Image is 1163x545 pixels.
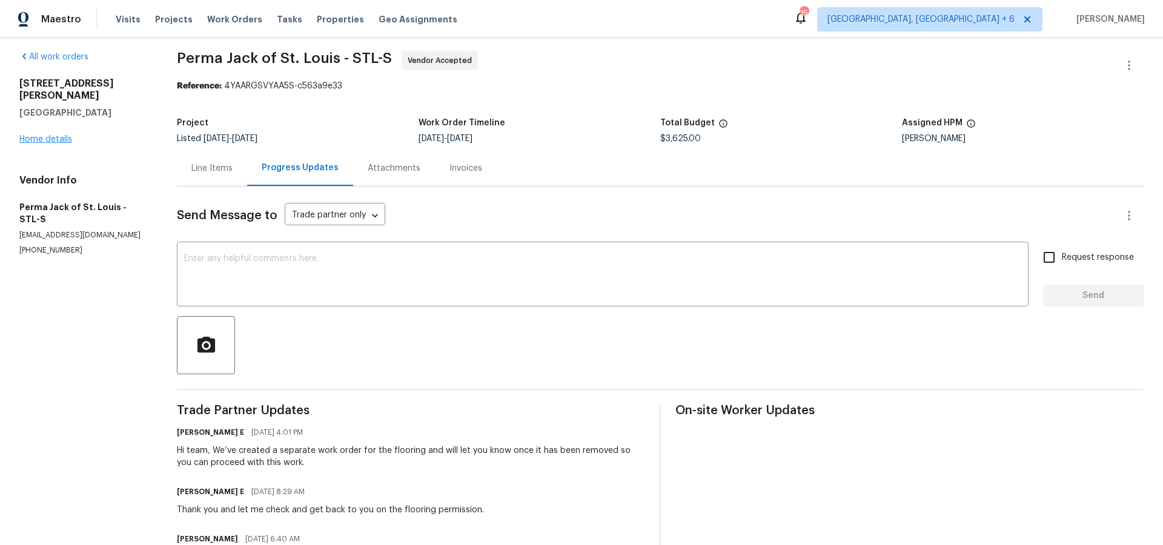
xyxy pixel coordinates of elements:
[447,134,472,143] span: [DATE]
[19,107,148,119] h5: [GEOGRAPHIC_DATA]
[19,53,88,61] a: All work orders
[245,533,300,545] span: [DATE] 6:40 AM
[116,13,141,25] span: Visits
[155,13,193,25] span: Projects
[379,13,457,25] span: Geo Assignments
[19,78,148,102] h2: [STREET_ADDRESS][PERSON_NAME]
[251,486,305,498] span: [DATE] 8:29 AM
[19,174,148,187] h4: Vendor Info
[41,13,81,25] span: Maestro
[204,134,257,143] span: -
[1062,251,1134,264] span: Request response
[177,82,222,90] b: Reference:
[251,426,303,438] span: [DATE] 4:01 PM
[204,134,229,143] span: [DATE]
[177,210,277,222] span: Send Message to
[177,51,392,65] span: Perma Jack of St. Louis - STL-S
[902,119,963,127] h5: Assigned HPM
[177,533,238,545] h6: [PERSON_NAME]
[449,162,482,174] div: Invoices
[19,245,148,256] p: [PHONE_NUMBER]
[675,405,1144,417] span: On-site Worker Updates
[277,15,302,24] span: Tasks
[317,13,364,25] span: Properties
[19,135,72,144] a: Home details
[177,134,257,143] span: Listed
[191,162,233,174] div: Line Items
[19,201,148,225] h5: Perma Jack of St. Louis - STL-S
[177,80,1144,92] div: 4YAARGSVYAA5S-c563a9e33
[368,162,420,174] div: Attachments
[207,13,262,25] span: Work Orders
[177,444,645,469] div: Hi team, We’ve created a separate work order for the flooring and will let you know once it has b...
[419,119,505,127] h5: Work Order Timeline
[1072,13,1145,25] span: [PERSON_NAME]
[902,134,1144,143] div: [PERSON_NAME]
[966,119,976,134] span: The hpm assigned to this work order.
[177,426,244,438] h6: [PERSON_NAME] E
[262,162,339,174] div: Progress Updates
[718,119,728,134] span: The total cost of line items that have been proposed by Opendoor. This sum includes line items th...
[419,134,444,143] span: [DATE]
[660,134,701,143] span: $3,625.00
[419,134,472,143] span: -
[285,206,385,226] div: Trade partner only
[232,134,257,143] span: [DATE]
[177,119,208,127] h5: Project
[177,486,244,498] h6: [PERSON_NAME] E
[800,7,808,19] div: 35
[408,54,477,67] span: Vendor Accepted
[177,504,484,516] div: Thank you and let me check and get back to you on the flooring permission.
[19,230,148,240] p: [EMAIL_ADDRESS][DOMAIN_NAME]
[177,405,645,417] span: Trade Partner Updates
[827,13,1015,25] span: [GEOGRAPHIC_DATA], [GEOGRAPHIC_DATA] + 6
[660,119,715,127] h5: Total Budget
